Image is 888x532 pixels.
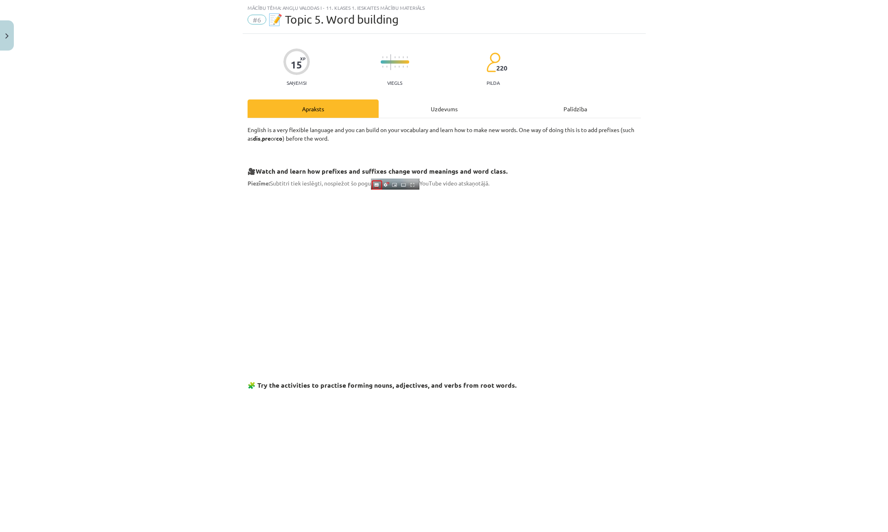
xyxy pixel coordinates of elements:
[291,59,302,71] div: 15
[262,135,271,142] b: pre
[387,80,402,86] p: Viegls
[382,66,383,68] img: icon-short-line-57e1e144782c952c97e751825c79c345078a6d821885a25fce030b3d8c18986b.svg
[496,64,507,72] span: 220
[248,381,517,389] strong: 🧩 Try the activities to practise forming nouns, adjectives, and verbs from root words.
[248,179,270,187] strong: Piezīme:
[268,13,399,26] span: 📝 Topic 5. Word building
[248,126,641,143] p: English is a very flexible language and you can build on your vocabulary and learn how to make ne...
[407,66,408,68] img: icon-short-line-57e1e144782c952c97e751825c79c345078a6d821885a25fce030b3d8c18986b.svg
[487,80,500,86] p: pilda
[486,52,500,73] img: students-c634bb4e5e11cddfef0936a35e636f08e4e9abd3cc4e673bd6f9a4125e45ecb1.svg
[399,56,399,58] img: icon-short-line-57e1e144782c952c97e751825c79c345078a6d821885a25fce030b3d8c18986b.svg
[256,167,508,175] strong: Watch and learn how prefixes and suffixes change word meanings and word class.
[382,56,383,58] img: icon-short-line-57e1e144782c952c97e751825c79c345078a6d821885a25fce030b3d8c18986b.svg
[248,161,641,176] h3: 🎥
[300,56,305,61] span: XP
[248,5,641,11] div: Mācību tēma: Angļu valodas i - 11. klases 1. ieskaites mācību materiāls
[283,80,310,86] p: Saņemsi
[403,66,403,68] img: icon-short-line-57e1e144782c952c97e751825c79c345078a6d821885a25fce030b3d8c18986b.svg
[248,179,489,187] span: Subtitri tiek ieslēgti, nospiežot šo pogu YouTube video atskaņotājā.
[248,99,379,118] div: Apraksts
[403,56,403,58] img: icon-short-line-57e1e144782c952c97e751825c79c345078a6d821885a25fce030b3d8c18986b.svg
[510,99,641,118] div: Palīdzība
[248,15,266,24] span: #6
[379,99,510,118] div: Uzdevums
[399,66,399,68] img: icon-short-line-57e1e144782c952c97e751825c79c345078a6d821885a25fce030b3d8c18986b.svg
[407,56,408,58] img: icon-short-line-57e1e144782c952c97e751825c79c345078a6d821885a25fce030b3d8c18986b.svg
[253,135,261,142] b: dis
[276,135,283,142] b: co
